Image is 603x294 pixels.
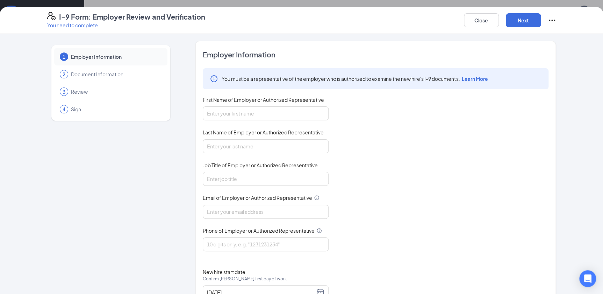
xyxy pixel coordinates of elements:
[63,106,65,113] span: 4
[461,76,488,82] span: Learn More
[71,53,160,60] span: Employer Information
[222,75,488,82] span: You must be a representative of the employer who is authorized to examine the new hire's I-9 docu...
[47,22,205,29] p: You need to complete
[203,129,324,136] span: Last Name of Employer or Authorized Representative
[314,195,320,201] svg: Info
[548,16,556,24] svg: Ellipses
[47,12,56,20] svg: FormI9EVerifyIcon
[203,162,318,169] span: Job Title of Employer or Authorized Representative
[63,88,65,95] span: 3
[203,227,315,234] span: Phone of Employer or Authorized Representative
[71,88,160,95] span: Review
[203,50,548,59] span: Employer Information
[63,53,65,60] span: 1
[203,194,312,201] span: Email of Employer or Authorized Representative
[210,75,218,83] svg: Info
[71,71,160,78] span: Document Information
[203,106,329,120] input: Enter your first name
[203,139,329,153] input: Enter your last name
[203,96,324,103] span: First Name of Employer or Authorized Representative
[59,12,205,22] h4: I-9 Form: Employer Review and Verification
[203,205,329,219] input: Enter your email address
[203,237,329,251] input: 10 digits only, e.g. "1231231234"
[464,13,499,27] button: Close
[506,13,541,27] button: Next
[203,268,287,289] span: New hire start date
[316,228,322,233] svg: Info
[579,270,596,287] div: Open Intercom Messenger
[203,275,287,282] span: Confirm [PERSON_NAME] first day of work
[71,106,160,113] span: Sign
[63,71,65,78] span: 2
[460,76,488,82] a: Learn More
[203,172,329,186] input: Enter job title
